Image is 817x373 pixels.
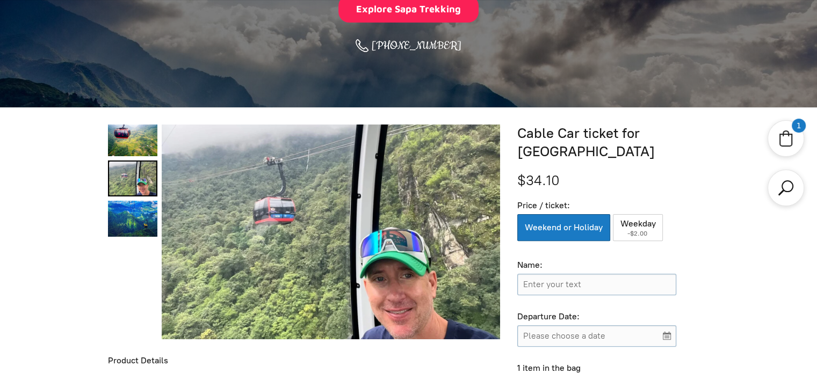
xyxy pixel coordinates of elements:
[108,160,157,196] a: Cable Car ticket for Fansipan Peak 1
[776,178,796,198] a: Search products
[517,274,676,295] input: Name:
[108,201,157,237] a: Cable Car ticket for Fansipan Peak 2
[517,125,709,161] h1: Cable Car ticket for [GEOGRAPHIC_DATA]
[627,230,649,237] span: -$2.00
[517,311,676,323] div: Departure Date:
[161,105,500,359] img: Cable Car ticket for Fansipan Peak
[517,325,676,347] input: Please choose a date
[108,355,501,367] div: Product Details
[792,119,805,132] div: 1
[108,125,157,156] a: Cable Car ticket for Fansipan Peak 0
[517,172,560,189] span: $34.10
[517,260,676,271] div: Name:
[613,214,663,241] label: Weekday
[768,120,804,157] div: Shopping cart
[517,363,581,373] span: 1 item in the bag
[517,200,676,211] div: Price / ticket:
